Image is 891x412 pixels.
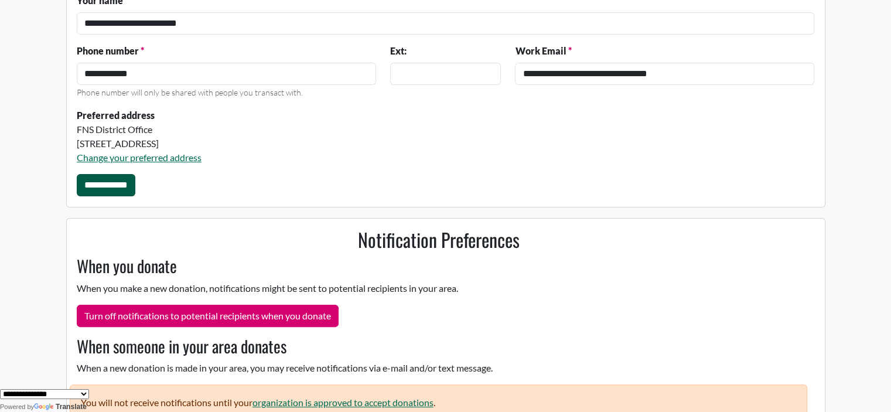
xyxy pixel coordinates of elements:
[77,44,144,58] label: Phone number
[77,137,501,151] div: [STREET_ADDRESS]
[34,403,87,411] a: Translate
[70,229,807,251] h2: Notification Preferences
[70,361,807,375] p: When a new donation is made in your area, you may receive notifications via e-mail and/or text me...
[70,281,807,295] p: When you make a new donation, notifications might be sent to potential recipients in your area.
[390,44,407,58] label: Ext:
[77,152,202,163] a: Change your preferred address
[77,110,155,121] strong: Preferred address
[77,122,501,137] div: FNS District Office
[34,403,56,411] img: Google Translate
[77,87,303,97] small: Phone number will only be shared with people you transact with.
[77,305,339,327] button: Turn off notifications to potential recipients when you donate
[70,256,807,276] h3: When you donate
[70,336,807,356] h3: When someone in your area donates
[515,44,571,58] label: Work Email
